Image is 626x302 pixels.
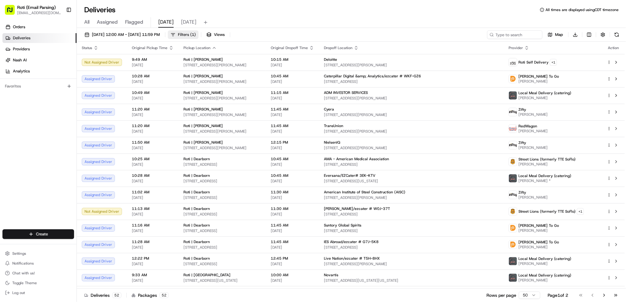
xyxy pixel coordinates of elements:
span: 11:45 AM [271,239,314,244]
span: [STREET_ADDRESS][PERSON_NAME] [183,96,261,101]
button: Roti (Email Parsing) [17,4,56,10]
span: [STREET_ADDRESS] [324,79,498,84]
span: [PERSON_NAME] [518,195,548,200]
span: 10:45 AM [271,74,314,79]
button: Toggle Theme [2,279,74,287]
span: Deliveries [13,35,30,41]
img: 1736555255976-a54dd68f-1ca7-489b-9aae-adbdc363a1c4 [6,59,17,70]
span: [DATE] [158,18,174,26]
span: [STREET_ADDRESS] [324,228,498,233]
span: Local Meal Delivery (catering) [518,91,571,95]
span: [PERSON_NAME] [518,162,576,167]
span: [PERSON_NAME] To Go [518,240,559,245]
span: Chat with us! [12,271,35,276]
span: 11:20 AM [132,107,174,112]
span: [DATE] [181,18,196,26]
span: Orders [13,24,25,30]
span: 9:49 AM [132,57,174,62]
span: Settings [12,251,26,256]
img: ddtg_logo_v2.png [509,75,517,83]
span: [PERSON_NAME] [518,79,559,84]
span: 11:28 AM [132,239,174,244]
span: Provider [509,45,523,50]
span: [STREET_ADDRESS][US_STATE] [183,278,261,283]
a: Powered byPylon [43,135,74,140]
span: Original Pickup Time [132,45,167,50]
div: Past conversations [6,80,39,85]
span: 12:45 PM [271,256,314,261]
span: [DATE] [132,212,174,217]
span: Zifty [518,107,526,112]
span: [PERSON_NAME] [518,145,548,150]
span: Roti | Dearborn [183,223,210,228]
span: [PERSON_NAME]/ezcater # W0J-37T [324,206,390,211]
div: We're available if you need us! [28,65,85,70]
span: [EMAIL_ADDRESS][DOMAIN_NAME] [17,10,61,15]
img: time_to_eat_nevada_logo [509,125,517,133]
span: Filters [178,32,196,37]
span: [DATE] [271,145,314,150]
button: Roti (Email Parsing)[EMAIL_ADDRESS][DOMAIN_NAME] [2,2,64,17]
span: Roti | Dearborn [183,190,210,195]
img: ddtg_logo_v2.png [509,224,517,232]
span: [DATE] [271,79,314,84]
span: Roti | Dearborn [183,206,210,211]
span: TransUnion [324,123,343,128]
span: [DATE] [132,245,174,250]
button: Views [204,30,227,39]
span: Roti | Dearborn [183,157,210,161]
span: [DATE] [132,195,174,200]
span: 10:49 AM [132,90,174,95]
span: [PERSON_NAME] [518,112,548,117]
span: 11:02 AM [132,190,174,195]
span: 11:13 AM [132,206,174,211]
span: 10:28 AM [132,173,174,178]
div: 52 [159,292,169,298]
div: 52 [112,292,121,298]
span: [DATE] [271,96,314,101]
h1: Deliveries [84,5,116,15]
a: Providers [2,44,77,54]
span: [DATE] [132,145,174,150]
span: [DATE] [132,278,174,283]
span: Local Meal Delivery (catering) [518,273,571,278]
span: 10:15 AM [271,57,314,62]
button: Create [2,229,74,239]
span: Notifications [12,261,34,266]
img: lmd_logo.png [509,274,517,282]
span: 12:15 PM [271,140,314,145]
span: [STREET_ADDRESS][PERSON_NAME] [183,112,261,117]
span: [DATE] [132,79,174,84]
span: [STREET_ADDRESS] [324,162,498,167]
span: 11:50 AM [132,140,174,145]
div: Action [607,45,620,50]
img: 9188753566659_6852d8bf1fb38e338040_72.png [13,59,24,70]
div: 📗 [6,121,11,126]
img: lmd_logo.png [509,174,517,182]
span: Log out [12,290,25,295]
span: Novartis [324,273,338,277]
span: 10:00 AM [271,273,314,277]
div: Deliveries [84,292,121,298]
span: 11:30 AM [271,190,314,195]
span: Caterpillar Digital &amp; Analytics/ezcater # WKF-GZ6 [324,74,421,79]
span: Pylon [61,136,74,140]
button: [DATE] 12:00 AM - [DATE] 11:59 PM [82,30,163,39]
span: [DATE] [271,129,314,134]
span: Roti | Dearborn [183,256,210,261]
span: 11:45 AM [271,107,314,112]
button: Start new chat [104,60,112,68]
img: zifty-logo-trans-sq.png [509,191,517,199]
span: Roti | [PERSON_NAME] [183,140,223,145]
img: zifty-logo-trans-sq.png [509,141,517,149]
p: Rows per page [486,292,516,298]
span: Live Nation/ezcater # T5H-8HX [324,256,380,261]
a: Orders [2,22,77,32]
span: Knowledge Base [12,121,47,127]
span: [STREET_ADDRESS][PERSON_NAME] [324,96,498,101]
span: [DATE] [132,179,174,184]
a: Deliveries [2,33,77,43]
span: [STREET_ADDRESS] [183,162,261,167]
span: [STREET_ADDRESS][PERSON_NAME] [183,129,261,134]
span: [PERSON_NAME] [518,129,548,134]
